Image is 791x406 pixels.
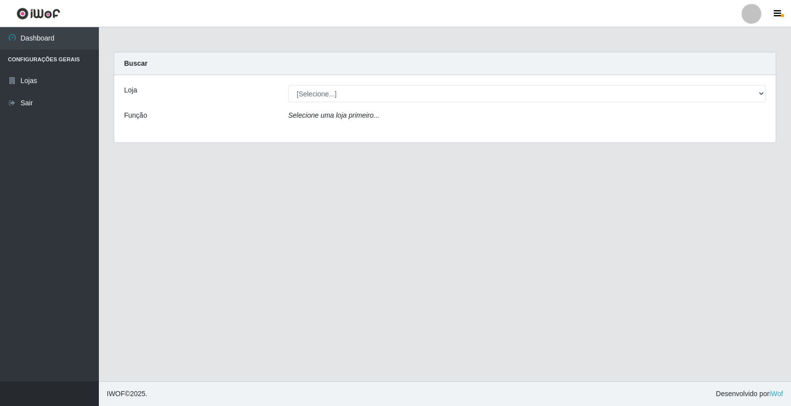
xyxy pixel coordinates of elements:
[716,389,783,399] span: Desenvolvido por
[124,59,147,67] strong: Buscar
[124,110,147,121] label: Função
[107,389,147,399] span: © 2025 .
[288,111,379,119] i: Selecione uma loja primeiro...
[124,85,137,95] label: Loja
[16,7,60,20] img: CoreUI Logo
[107,390,125,398] span: IWOF
[769,390,783,398] a: iWof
